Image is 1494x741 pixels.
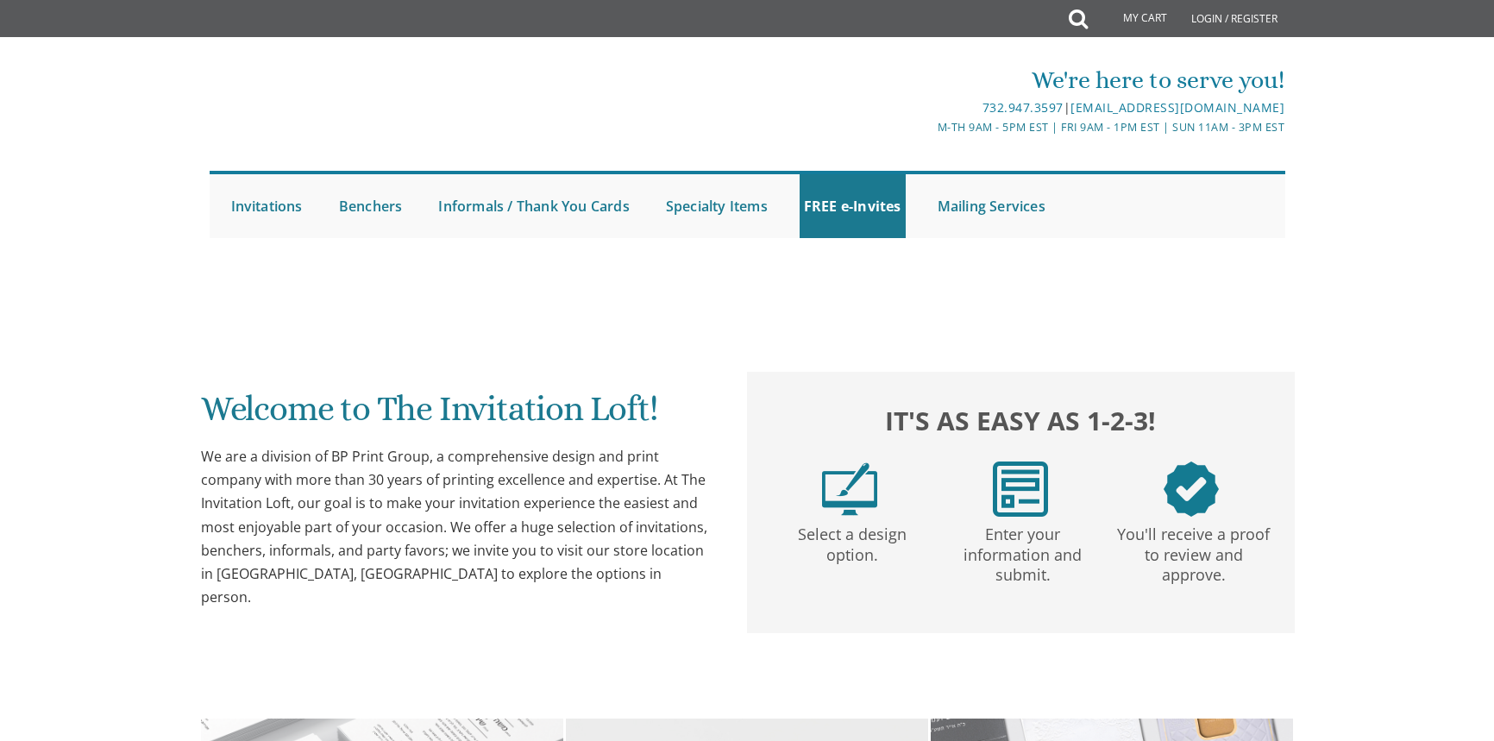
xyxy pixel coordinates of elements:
[335,174,407,238] a: Benchers
[662,174,772,238] a: Specialty Items
[822,462,877,517] img: step1.png
[1086,2,1179,36] a: My Cart
[1164,462,1219,517] img: step3.png
[982,99,1064,116] a: 732.947.3597
[434,174,633,238] a: Informals / Thank You Cards
[993,462,1048,517] img: step2.png
[1112,517,1276,586] p: You'll receive a proof to review and approve.
[800,174,906,238] a: FREE e-Invites
[568,63,1284,97] div: We're here to serve you!
[201,390,713,441] h1: Welcome to The Invitation Loft!
[933,174,1050,238] a: Mailing Services
[227,174,307,238] a: Invitations
[770,517,934,566] p: Select a design option.
[1070,99,1284,116] a: [EMAIL_ADDRESS][DOMAIN_NAME]
[941,517,1105,586] p: Enter your information and submit.
[568,118,1284,136] div: M-Th 9am - 5pm EST | Fri 9am - 1pm EST | Sun 11am - 3pm EST
[201,445,713,609] div: We are a division of BP Print Group, a comprehensive design and print company with more than 30 y...
[568,97,1284,118] div: |
[764,401,1277,440] h2: It's as easy as 1-2-3!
